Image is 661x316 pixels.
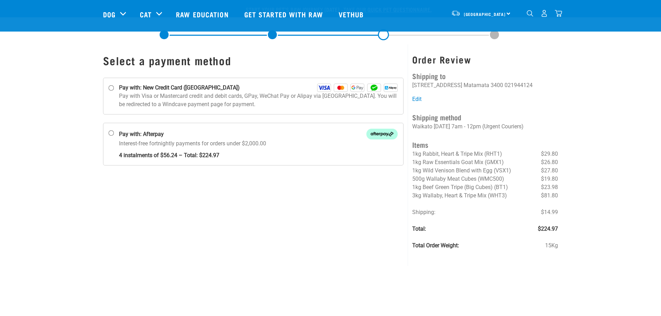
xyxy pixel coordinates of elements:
[119,139,398,160] p: Interest-free fortnightly payments for orders under $2,000.00
[119,148,398,160] strong: 4 instalments of $56.24 – Total: $224.97
[541,191,558,200] span: $81.80
[412,112,558,122] h4: Shipping method
[545,241,558,250] span: 15Kg
[555,10,562,17] img: home-icon@2x.png
[541,158,558,166] span: $26.80
[412,70,558,81] h4: Shipping to
[412,184,508,190] span: 1kg Beef Green Tripe (Big Cubes) (BT1)
[505,82,533,88] li: 021944124
[412,159,504,165] span: 1kg Raw Essentials Goat Mix (GMX1)
[541,183,558,191] span: $23.98
[541,150,558,158] span: $29.80
[412,192,507,199] span: 3kg Wallaby, Heart & Tripe Mix (WHT3)
[541,175,558,183] span: $19.80
[108,85,114,91] input: Pay with: New Credit Card ([GEOGRAPHIC_DATA]) Visa Mastercard GPay WeChat Alipay Pay with Visa or...
[334,84,348,92] img: Mastercard
[541,208,558,216] span: $14.99
[412,96,422,102] a: Edit
[412,82,462,88] li: [STREET_ADDRESS]
[119,130,164,138] strong: Pay with: Afterpay
[366,129,398,139] img: Afterpay
[412,151,502,157] span: 1kg Rabbit, Heart & Tripe Mix (RHT1)
[108,130,114,136] input: Pay with: Afterpay Afterpay Interest-free fortnightly payments for orders under $2,000.00 4 insta...
[538,225,558,233] span: $224.97
[412,242,459,249] strong: Total Order Weight:
[451,10,460,16] img: van-moving.png
[140,9,152,19] a: Cat
[103,54,404,67] h1: Select a payment method
[412,122,558,131] p: Waikato [DATE] 7am - 12pm (Urgent Couriers)
[412,167,511,174] span: 1kg Wild Venison Blend with Egg (VSX1)
[169,0,237,28] a: Raw Education
[119,84,240,92] strong: Pay with: New Credit Card ([GEOGRAPHIC_DATA])
[367,84,381,92] img: WeChat
[350,84,364,92] img: GPay
[412,209,435,215] span: Shipping:
[412,54,558,65] h3: Order Review
[237,0,332,28] a: Get started with Raw
[412,139,558,150] h4: Items
[527,10,533,17] img: home-icon-1@2x.png
[119,92,398,109] p: Pay with Visa or Mastercard credit and debit cards, GPay, WeChat Pay or Alipay via [GEOGRAPHIC_DA...
[103,9,116,19] a: Dog
[541,166,558,175] span: $27.80
[464,82,503,88] li: Matamata 3400
[332,0,373,28] a: Vethub
[464,13,506,15] span: [GEOGRAPHIC_DATA]
[317,84,331,92] img: Visa
[541,10,548,17] img: user.png
[412,225,426,232] strong: Total:
[384,84,398,92] img: Alipay
[412,176,504,182] span: 500g Wallaby Meat Cubes (WMC500)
